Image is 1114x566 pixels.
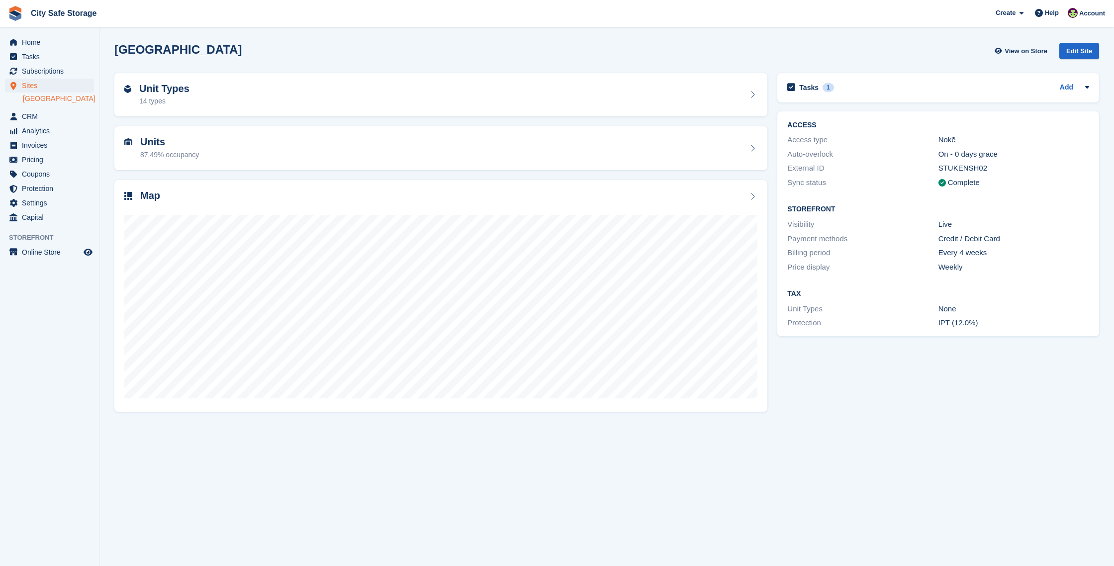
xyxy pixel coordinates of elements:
div: External ID [787,163,938,174]
span: Analytics [22,124,82,138]
h2: ACCESS [787,121,1089,129]
img: unit-icn-7be61d7bf1b0ce9d3e12c5938cc71ed9869f7b940bace4675aadf7bd6d80202e.svg [124,138,132,145]
a: Unit Types 14 types [114,73,767,117]
img: stora-icon-8386f47178a22dfd0bd8f6a31ec36ba5ce8667c1dd55bd0f319d3a0aa187defe.svg [8,6,23,21]
a: Units 87.49% occupancy [114,126,767,170]
a: menu [5,138,94,152]
span: CRM [22,109,82,123]
h2: Tax [787,290,1089,298]
div: None [938,303,1089,315]
div: Unit Types [787,303,938,315]
span: Create [996,8,1016,18]
span: Coupons [22,167,82,181]
img: map-icn-33ee37083ee616e46c38cad1a60f524a97daa1e2b2c8c0bc3eb3415660979fc1.svg [124,192,132,200]
div: 14 types [139,96,189,106]
h2: [GEOGRAPHIC_DATA] [114,43,242,56]
div: Live [938,219,1089,230]
span: Subscriptions [22,64,82,78]
span: Account [1079,8,1105,18]
a: menu [5,153,94,167]
a: menu [5,64,94,78]
a: menu [5,196,94,210]
span: Home [22,35,82,49]
div: Visibility [787,219,938,230]
a: City Safe Storage [27,5,100,21]
img: unit-type-icn-2b2737a686de81e16bb02015468b77c625bbabd49415b5ef34ead5e3b44a266d.svg [124,85,131,93]
a: menu [5,182,94,195]
div: Weekly [938,262,1089,273]
h2: Map [140,190,160,201]
a: menu [5,167,94,181]
div: STUKENSH02 [938,163,1089,174]
div: Complete [948,177,980,189]
div: Every 4 weeks [938,247,1089,259]
a: menu [5,245,94,259]
h2: Units [140,136,199,148]
a: menu [5,124,94,138]
h2: Unit Types [139,83,189,94]
a: menu [5,35,94,49]
a: menu [5,210,94,224]
div: Credit / Debit Card [938,233,1089,245]
a: [GEOGRAPHIC_DATA] [23,94,94,103]
div: IPT (12.0%) [938,317,1089,329]
img: Richie Miller [1068,8,1078,18]
a: View on Store [993,43,1051,59]
span: Protection [22,182,82,195]
span: Capital [22,210,82,224]
div: Sync status [787,177,938,189]
h2: Tasks [799,83,819,92]
div: Price display [787,262,938,273]
span: Tasks [22,50,82,64]
div: Access type [787,134,938,146]
div: Nokē [938,134,1089,146]
div: Billing period [787,247,938,259]
div: Edit Site [1059,43,1099,59]
span: Invoices [22,138,82,152]
span: Settings [22,196,82,210]
h2: Storefront [787,205,1089,213]
span: Sites [22,79,82,93]
a: menu [5,79,94,93]
a: Add [1060,82,1073,94]
span: Online Store [22,245,82,259]
div: 87.49% occupancy [140,150,199,160]
a: Map [114,180,767,412]
div: Payment methods [787,233,938,245]
div: Auto-overlock [787,149,938,160]
span: Pricing [22,153,82,167]
a: Edit Site [1059,43,1099,63]
span: Storefront [9,233,99,243]
span: Help [1045,8,1059,18]
a: menu [5,50,94,64]
span: View on Store [1005,46,1047,56]
a: menu [5,109,94,123]
a: Preview store [82,246,94,258]
div: Protection [787,317,938,329]
div: On - 0 days grace [938,149,1089,160]
div: 1 [823,83,834,92]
